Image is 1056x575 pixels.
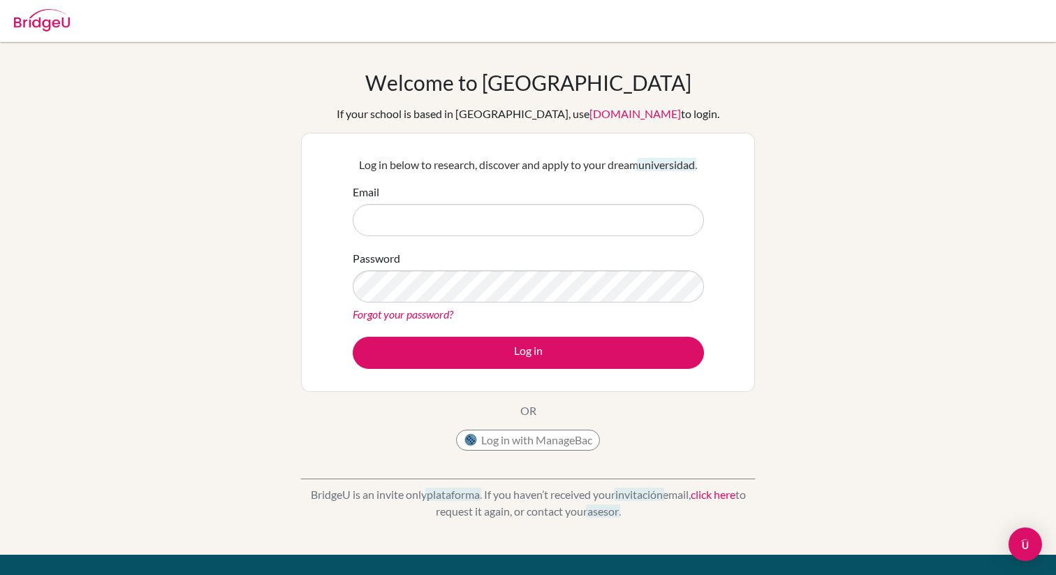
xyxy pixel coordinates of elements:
p: Log in below to research, discover and apply to your dream . [353,157,704,173]
p: BridgeU is an invite only . If you haven’t received your email, to request it again, or contact y... [301,486,755,520]
button: Log in with ManageBac [456,430,600,451]
a: Forgot your password? [353,307,453,321]
div: If your school is based in [GEOGRAPHIC_DATA], use to login. [337,105,719,122]
button: Log in [353,337,704,369]
h1: Welcome to [GEOGRAPHIC_DATA] [365,70,691,95]
a: click here [691,488,735,501]
div: Open Intercom Messenger [1009,527,1042,561]
label: Email [353,184,379,201]
img: Bridge-U [14,9,70,31]
p: OR [520,402,536,419]
label: Password [353,250,400,267]
a: [DOMAIN_NAME] [589,107,681,120]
